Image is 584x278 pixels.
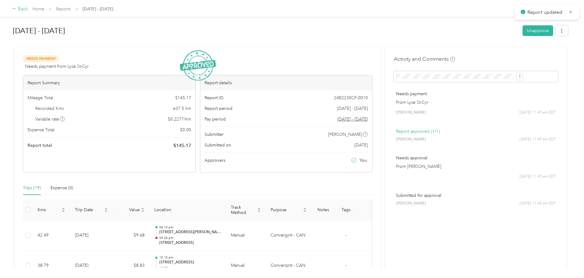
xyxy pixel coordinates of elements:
[159,229,221,235] p: [STREET_ADDRESS][PERSON_NAME]
[25,63,89,70] span: Needs payment from Lyse St-Cyr
[28,127,54,133] span: Expense Total
[35,105,64,112] span: Recorded Kms
[113,220,150,251] td: $9.68
[28,95,53,101] span: Mileage Total
[396,110,426,115] span: [PERSON_NAME]
[56,6,71,12] a: Reports
[396,192,556,199] p: Submitted for approval
[231,205,256,215] span: Track Method
[303,207,307,210] span: caret-up
[205,95,224,101] span: Report ID
[141,209,145,213] span: caret-down
[257,209,261,213] span: caret-down
[180,50,216,80] img: ApprovedStamp
[35,116,65,122] span: Variable rate
[83,6,113,12] span: [DATE] - [DATE]
[159,266,221,270] p: 10:57 am
[159,225,221,229] p: 04:10 pm
[75,207,103,212] span: Trip Date
[61,209,65,213] span: caret-down
[168,116,191,122] span: $ 0.2277 / km
[346,263,347,268] span: -
[104,207,108,210] span: caret-up
[38,207,60,212] span: Kms
[70,220,113,251] td: [DATE]
[266,200,312,220] th: Purpose
[519,110,556,115] span: [DATE] 11:49 am EDT
[312,200,335,220] th: Notes
[271,207,302,212] span: Purpose
[205,142,231,148] span: Submitted on
[519,137,556,142] span: [DATE] 11:49 am EDT
[150,200,226,220] th: Location
[173,142,191,149] span: $ 145.17
[113,200,150,220] th: Value
[328,131,362,138] span: [PERSON_NAME]
[200,75,372,90] div: Report details
[396,155,556,161] p: Needs approval
[360,157,367,164] span: You
[303,209,307,213] span: caret-down
[159,260,221,265] p: [STREET_ADDRESS]
[205,116,226,122] span: Pay period
[346,233,347,238] span: -
[118,207,140,212] span: Value
[159,255,221,260] p: 10:10 am
[396,99,556,106] p: From Lyse St-Cyr
[205,105,232,112] span: Report period
[28,142,52,149] span: Report total
[396,128,556,135] p: Report approved (1/1)
[334,95,368,101] span: 24B2230CF-0010
[396,137,426,142] span: [PERSON_NAME]
[396,163,556,170] p: From [PERSON_NAME]
[550,244,584,278] iframe: Everlance-gr Chat Button Frame
[33,200,70,220] th: Kms
[226,220,266,251] td: Manual
[13,23,518,38] h1: Sep 1 - 30, 2025
[266,220,312,251] td: Convergint - CAN
[23,185,41,191] div: Trips (19)
[173,105,191,112] span: 637.5 km
[23,75,195,90] div: Report Summary
[335,200,357,220] th: Tags
[519,174,556,179] span: [DATE] 11:45 am EDT
[396,201,426,206] span: [PERSON_NAME]
[23,55,59,62] span: Needs Payment
[104,209,108,213] span: caret-down
[519,201,556,206] span: [DATE] 11:45 am EDT
[175,95,191,101] span: $ 145.17
[159,236,221,240] p: 05:28 pm
[354,142,368,148] span: [DATE]
[337,116,368,122] span: Go to pay period
[70,200,113,220] th: Trip Date
[33,220,70,251] td: 42.49
[527,9,564,16] p: Report updated
[50,185,73,191] div: Expense (0)
[32,6,44,12] a: Home
[257,207,261,210] span: caret-up
[180,127,191,133] span: $ 0.00
[205,157,225,164] span: Approvers
[12,5,28,13] div: Back
[61,207,65,210] span: caret-up
[159,240,221,246] p: [STREET_ADDRESS]
[523,25,553,36] button: Unapprove
[141,207,145,210] span: caret-up
[205,131,224,138] span: Submitter
[226,200,266,220] th: Track Method
[394,55,455,63] h4: Activity and Comments
[396,91,556,97] p: Needs payment
[337,105,368,112] span: [DATE] - [DATE]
